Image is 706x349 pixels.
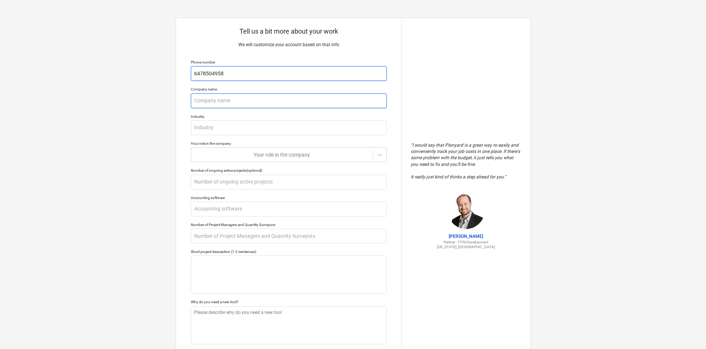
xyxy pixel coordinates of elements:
div: Phone number [191,60,387,65]
input: Company name [191,93,387,108]
input: Number of Project Managers and Quantity Surveyors [191,229,387,243]
div: Number of ongoing active projects (optional) [191,168,387,173]
div: Your role in the company [191,141,387,146]
p: Partner - TITN Development [411,240,521,244]
input: Accounting software [191,202,387,216]
div: Industry [191,114,387,119]
input: Number of ongoing active projects [191,175,387,189]
div: Why do you need a new tool? [191,300,387,304]
p: " I would say that Planyard is a great way to easily and conveniently track your job costs in one... [411,142,521,180]
div: Short project description (1-2 sentences) [191,249,387,254]
img: Jordan Cohen [448,192,485,229]
p: We will customize your account based on that info [191,42,387,48]
p: Tell us a bit more about your work [191,27,387,36]
p: [US_STATE], [GEOGRAPHIC_DATA] [411,244,521,249]
p: [PERSON_NAME] [411,233,521,240]
div: Accounting software [191,195,387,200]
input: Your phone number [191,66,387,81]
div: Company name [191,87,387,92]
input: Industry [191,120,387,135]
div: Number of Project Managers and Quantity Surveyors [191,222,387,227]
iframe: Chat Widget [669,314,706,349]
